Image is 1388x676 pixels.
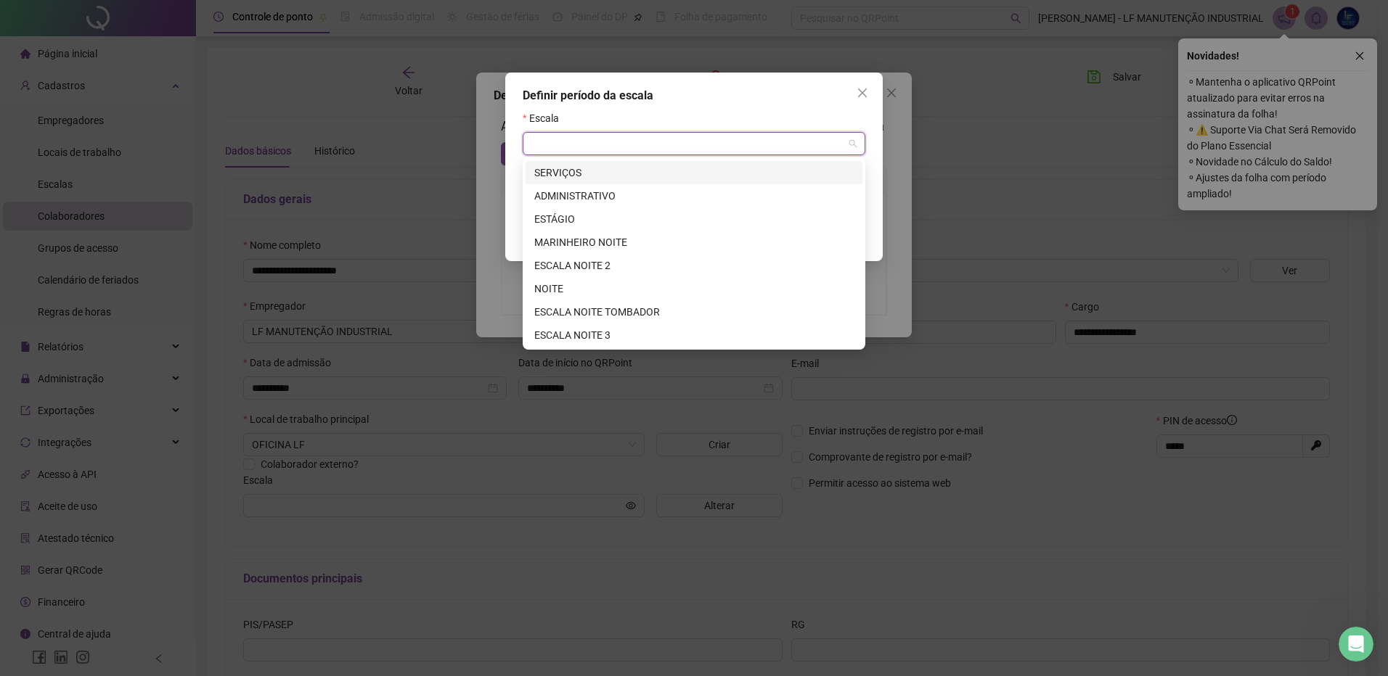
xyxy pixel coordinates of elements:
div: NOITE [534,281,854,297]
div: ESCALA NOITE 2 [534,257,854,273]
div: SERVIÇOS [534,165,854,181]
div: ESTÁGIO [526,207,862,231]
label: Escala [523,110,568,126]
div: Definir período da escala [523,87,865,104]
div: NOITE [526,277,862,300]
div: ESCALA NOITE TOMBADOR [526,300,862,323]
div: ESTÁGIO [534,211,854,227]
div: MARINHEIRO NOITE [534,234,854,250]
div: MARINHEIRO NOITE [526,231,862,254]
button: Close [851,81,874,104]
div: ADMINISTRATIVO [534,188,854,204]
div: SERVIÇOS [526,161,862,184]
div: ADMINISTRATIVO [526,184,862,207]
div: ESCALA NOITE TOMBADOR [534,304,854,320]
iframe: Intercom live chat [1339,627,1373,661]
span: close [857,87,868,99]
div: ESCALA NOITE 3 [534,327,854,343]
div: ESCALA NOITE 3 [526,323,862,347]
div: ESCALA NOITE 2 [526,254,862,277]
